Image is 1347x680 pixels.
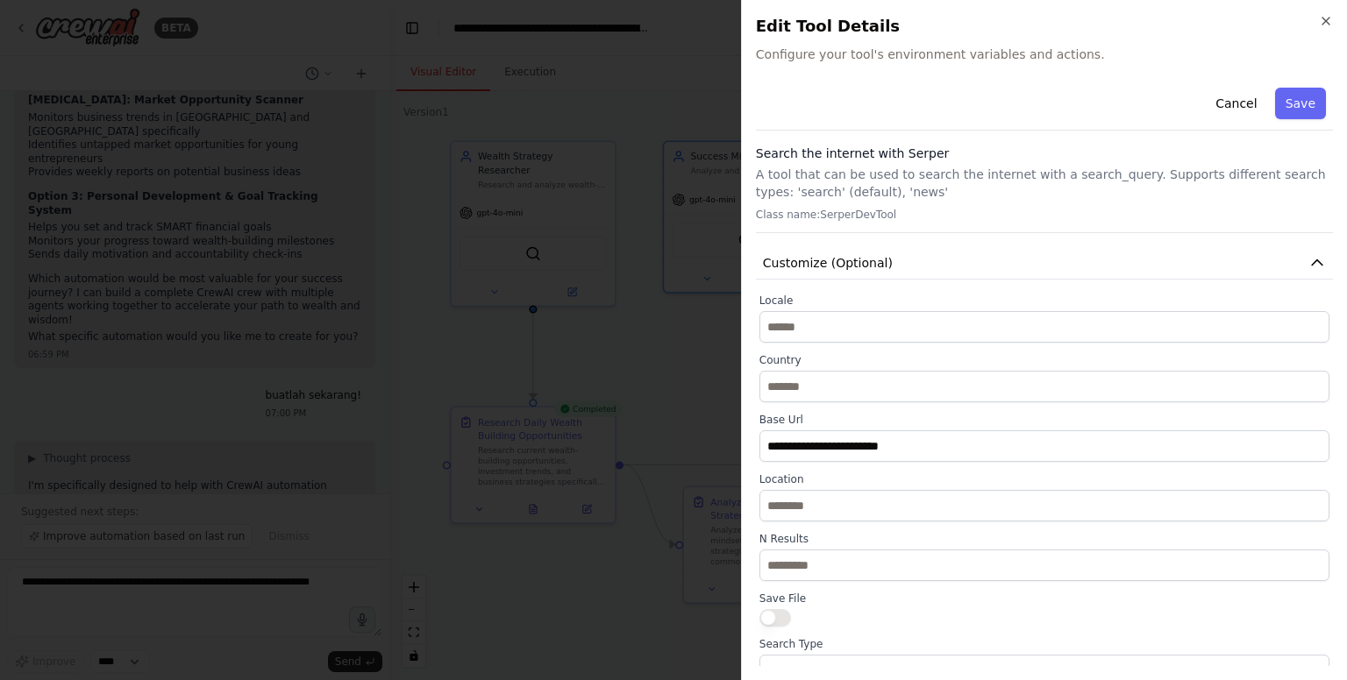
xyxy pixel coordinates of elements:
[756,145,1333,162] h3: Search the internet with Serper
[759,413,1329,427] label: Base Url
[756,247,1333,280] button: Customize (Optional)
[759,472,1329,486] label: Location
[759,294,1329,308] label: Locale
[756,46,1333,63] span: Configure your tool's environment variables and actions.
[759,637,1329,651] label: Search Type
[759,532,1329,546] label: N Results
[759,353,1329,367] label: Country
[763,254,893,272] span: Customize (Optional)
[1275,88,1326,119] button: Save
[1205,88,1267,119] button: Cancel
[756,14,1333,39] h2: Edit Tool Details
[759,591,1329,606] label: Save File
[756,208,1333,222] p: Class name: SerperDevTool
[756,166,1333,201] p: A tool that can be used to search the internet with a search_query. Supports different search typ...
